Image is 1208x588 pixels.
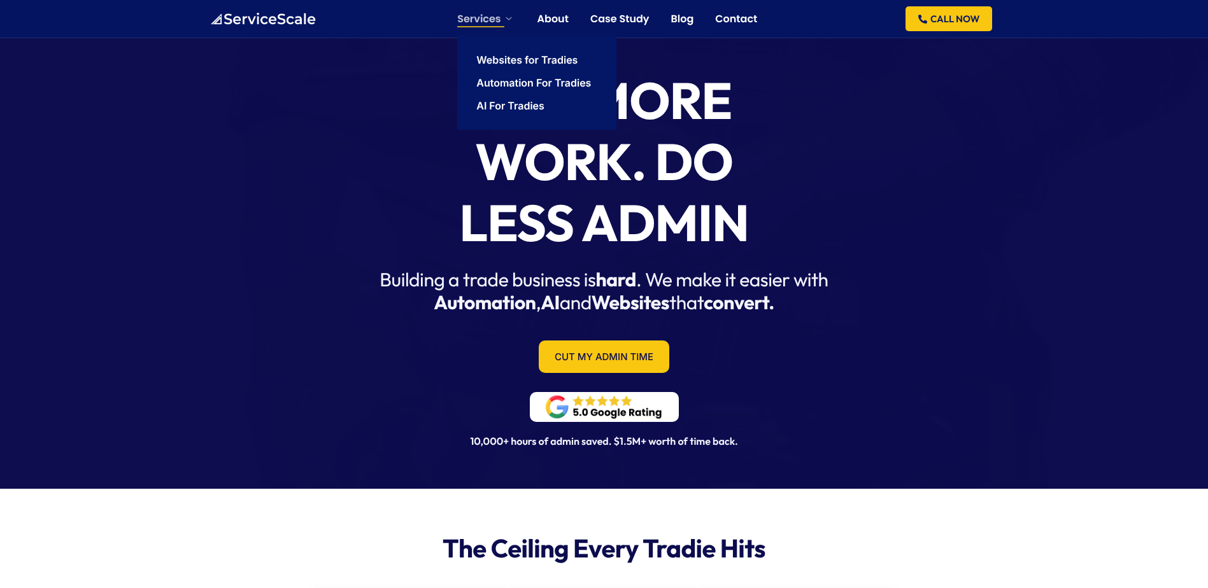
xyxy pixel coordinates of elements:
[476,101,544,111] a: AI For Tradies
[306,533,902,564] h2: The Ceiling Every Tradie Hits
[210,435,999,449] h6: 10,000+ hours of admin saved. $1.5M+ worth of time back.
[715,14,757,24] a: Contact
[537,14,569,24] a: About
[427,70,781,253] h1: Win More Work. Do Less Admin
[210,13,316,25] img: ServiceScale logo representing business automation for tradies
[457,14,515,24] a: Services
[590,14,650,24] a: Case Study
[434,291,536,314] span: Automation
[930,14,979,24] span: CALL NOW
[476,55,578,65] a: Websites for Tradies
[704,291,774,314] span: convert.
[906,6,992,31] a: CALL NOW
[595,268,636,291] span: hard
[210,12,316,24] a: ServiceScale logo representing business automation for tradies
[592,291,669,314] span: Websites
[555,352,653,361] span: Cut My Admin Time
[341,268,867,314] h2: Building a trade business is . We make it easier with , and that
[539,340,669,373] a: Cut My Admin Time
[671,14,693,24] a: Blog
[476,78,591,88] a: Automation For Tradies
[541,291,560,314] span: AI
